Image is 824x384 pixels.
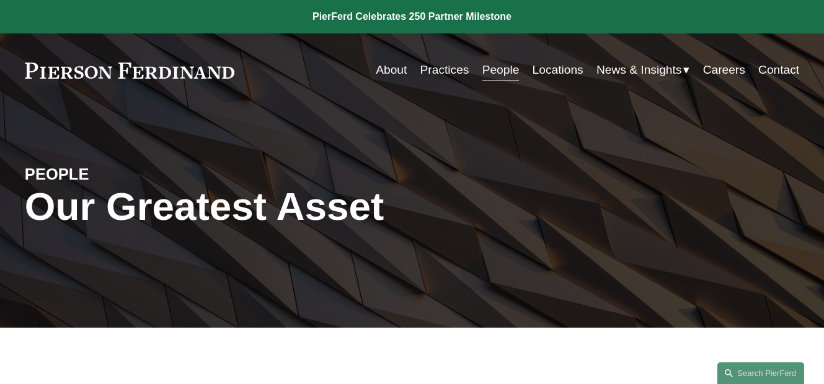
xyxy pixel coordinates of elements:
[25,184,541,229] h1: Our Greatest Asset
[482,58,520,82] a: People
[533,58,583,82] a: Locations
[758,58,799,82] a: Contact
[420,58,469,82] a: Practices
[376,58,407,82] a: About
[703,58,745,82] a: Careers
[596,58,689,82] a: folder dropdown
[25,164,218,184] h4: PEOPLE
[596,59,681,81] span: News & Insights
[717,362,804,384] a: Search this site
